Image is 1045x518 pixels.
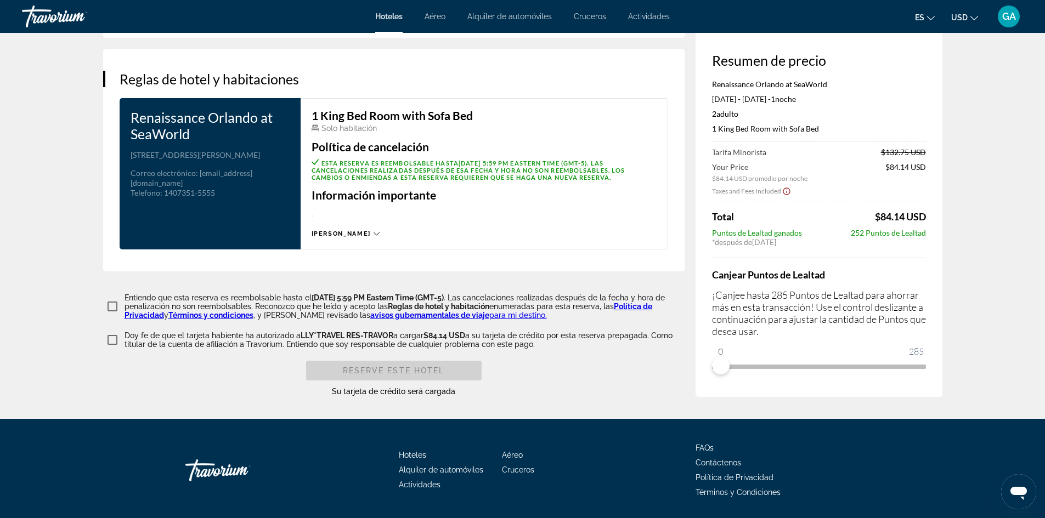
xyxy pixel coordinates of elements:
div: * [DATE] [712,237,926,247]
p: Entiendo que esta reserva es reembolsable hasta el . Las cancelaciones realizadas después de la f... [125,293,685,320]
span: $132.75 USD [881,147,926,157]
h3: 1 King Bed Room with Sofa Bed [312,110,657,122]
a: Hoteles [375,12,403,21]
span: $84.14 USD [423,331,465,340]
a: Términos y condiciones [168,311,253,320]
a: FAQs [696,443,714,452]
span: USD [951,13,968,22]
span: Solo habitación [321,124,377,133]
h3: Información importante [312,189,657,201]
span: Total [712,210,734,223]
a: Hoteles [399,451,426,459]
span: Puntos de Lealtad ganados [712,228,802,237]
p: [DATE] - [DATE] - [712,94,926,104]
span: Tarifa Minorista [712,147,766,157]
span: 0 [716,345,725,358]
span: [PERSON_NAME] [312,230,371,237]
span: Your Price [712,162,807,172]
span: : [EMAIL_ADDRESS][DOMAIN_NAME] [131,168,252,187]
span: Correo electrónico [131,168,196,178]
span: Reglas de hotel y habitación [388,302,489,311]
p: [STREET_ADDRESS][PERSON_NAME] [131,150,290,160]
a: Cruceros [502,465,534,474]
span: : 1407351-5555 [160,188,215,197]
iframe: Botón para iniciar la ventana de mensajería [1001,474,1036,509]
span: 1 [771,94,775,104]
span: LLY*TRAVEL RES-TRAVOR [301,331,393,340]
a: Actividades [628,12,670,21]
button: Show Taxes and Fees breakdown [712,185,791,196]
button: [PERSON_NAME] [312,230,380,238]
span: $84.14 USD [885,162,926,183]
a: Cruceros [574,12,606,21]
a: Términos y Condiciones [696,488,781,497]
span: Telefono [131,188,160,197]
h3: Reglas de hotel y habitaciones [120,71,668,87]
p: Doy fe de que el tarjeta habiente ha autorizado a a cargar a su tarjeta de crédito por esta reser... [125,331,685,349]
ngx-slider: ngx-slider [712,365,926,367]
a: Aéreo [502,451,523,459]
button: Change currency [951,9,978,25]
a: para mi destino. [489,311,547,320]
span: [DATE] 5:59 PM Eastern Time (GMT-5) [459,160,588,167]
span: [DATE] 5:59 PM Eastern Time (GMT-5) [312,293,444,302]
a: Travorium [22,2,132,31]
button: Show Taxes and Fees disclaimer [782,186,791,196]
a: Aéreo [425,12,445,21]
span: después de [715,237,752,247]
span: Su tarjeta de crédito será cargada [332,387,455,396]
span: es [915,13,924,22]
h3: Política de cancelación [312,141,657,153]
h3: Resumen de precio [712,52,926,69]
a: Contáctenos [696,458,741,467]
a: avisos gubernamentales de viaje [370,311,489,320]
span: ngx-slider [712,357,730,374]
span: Taxes and Fees Included [712,186,781,195]
button: Change language [915,9,935,25]
a: Política de Privacidad [696,473,773,482]
a: Travorium [185,454,295,487]
span: Esta reserva es reembolsable hasta . Las cancelaciones realizadas después de esa fecha y hora no ... [312,160,625,181]
h4: Canjear Puntos de Lealtad [712,269,926,281]
span: 285 [907,345,925,358]
a: Política de Privacidad [125,302,652,320]
p: Renaissance Orlando at SeaWorld [712,79,926,89]
span: Adulto [716,109,738,118]
span: $84.14 USD promedio por noche [712,174,807,183]
span: 2 [712,109,738,118]
a: Alquiler de automóviles [399,465,483,474]
p: ¡Canjee hasta 285 Puntos de Lealtad para ahorrar más en esta transacción! Use el control deslizan... [712,289,926,337]
button: User Menu [995,5,1023,28]
span: $84.14 USD [875,210,926,223]
span: 252 Puntos de Lealtad [851,228,926,237]
a: Actividades [399,480,440,489]
span: noche [775,94,796,104]
a: Alquiler de automóviles [467,12,552,21]
p: . [312,207,657,219]
h3: Renaissance Orlando at SeaWorld [131,109,290,142]
p: 1 King Bed Room with Sofa Bed [712,124,926,133]
span: GA [1002,11,1016,22]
